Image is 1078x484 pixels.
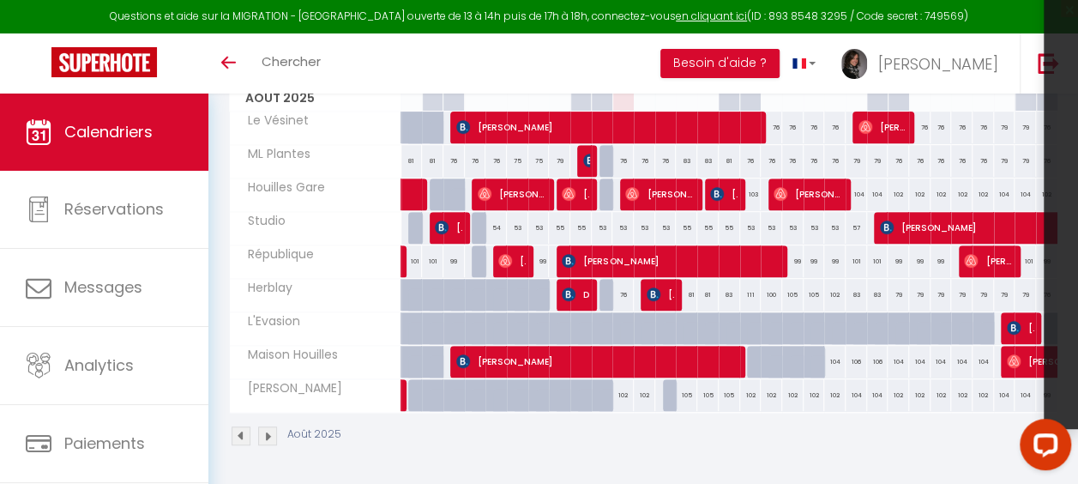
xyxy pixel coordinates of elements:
div: 53 [612,212,634,244]
div: 105 [804,279,825,311]
div: 76 [761,112,782,143]
div: 76 [824,112,846,143]
div: 76 [973,145,994,177]
div: 79 [994,145,1015,177]
div: 81 [719,145,740,177]
div: 79 [867,145,888,177]
span: [PERSON_NAME] [456,111,751,143]
span: [PERSON_NAME] [232,379,346,398]
span: [PERSON_NAME] [625,178,694,210]
span: Le Vésinet [232,112,313,130]
div: 102 [824,379,846,411]
div: 104 [824,346,846,378]
span: L'Evasion [232,312,304,331]
div: 99 [782,245,804,277]
div: 99 [888,245,909,277]
div: 53 [740,212,762,244]
div: 102 [973,379,994,411]
span: Réservations [64,198,164,220]
div: 55 [676,212,697,244]
div: 102 [824,279,846,311]
div: 76 [973,112,994,143]
div: 76 [824,145,846,177]
div: 79 [994,279,1015,311]
iframe: LiveChat chat widget [1006,412,1078,484]
div: 106 [867,346,888,378]
div: 53 [528,212,550,244]
div: 105 [676,379,697,411]
span: [PERSON_NAME] [1007,312,1034,344]
div: 53 [634,212,655,244]
div: 104 [867,379,888,411]
span: [PERSON_NAME] [562,178,589,210]
div: 99 [1036,379,1057,411]
div: 76 [443,145,465,177]
span: [PERSON_NAME] [583,144,590,177]
div: 75 [507,145,528,177]
div: 76 [655,145,677,177]
div: 101 [422,245,443,277]
span: [PERSON_NAME] [774,178,842,210]
img: Super Booking [51,47,157,77]
div: 76 [1036,279,1057,311]
div: 104 [951,346,973,378]
div: 105 [719,379,740,411]
div: 76 [930,145,952,177]
span: Messages [64,276,142,298]
div: 105 [697,379,719,411]
div: 79 [930,279,952,311]
div: 102 [951,178,973,210]
span: Maison Houilles [232,346,342,365]
span: Paiements [64,433,145,454]
div: 102 [888,379,909,411]
div: 99 [1036,245,1057,277]
span: [PERSON_NAME] [858,111,906,143]
div: 106 [846,346,867,378]
span: Calendriers [64,121,153,142]
span: ML Plantes [232,145,315,164]
div: 79 [1015,112,1036,143]
button: Besoin d'aide ? [660,49,780,78]
span: [PERSON_NAME] [710,178,738,210]
div: 76 [909,145,930,177]
div: 76 [930,112,952,143]
div: 104 [930,346,952,378]
img: logout [1038,52,1059,74]
div: 55 [549,212,570,244]
span: [PERSON_NAME] [562,245,774,277]
div: 79 [549,145,570,177]
div: 83 [676,145,697,177]
span: [PERSON_NAME] [456,345,731,378]
div: 83 [867,279,888,311]
div: 83 [719,279,740,311]
div: 102 [930,379,952,411]
div: 76 [1036,145,1057,177]
div: 76 [782,145,804,177]
div: 81 [422,145,443,177]
div: 99 [824,245,846,277]
div: 76 [612,279,634,311]
div: 104 [867,178,888,210]
div: 75 [528,145,550,177]
div: 53 [782,212,804,244]
div: 101 [401,245,423,277]
span: [PERSON_NAME] [435,211,462,244]
span: Chercher [262,52,321,70]
div: 102 [740,379,762,411]
div: 102 [761,379,782,411]
a: en cliquant ici [676,9,747,23]
span: [PERSON_NAME] [647,278,674,311]
span: Derby Jade [562,278,589,311]
div: 104 [1015,379,1036,411]
span: [PERSON_NAME] [478,178,546,210]
div: 105 [782,279,804,311]
div: 102 [909,178,930,210]
a: ... [PERSON_NAME] [828,33,1020,94]
p: Août 2025 [287,427,341,443]
div: 81 [401,145,423,177]
span: Août 2025 [230,86,400,111]
div: 104 [846,178,867,210]
div: 102 [951,379,973,411]
div: 111 [740,279,762,311]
